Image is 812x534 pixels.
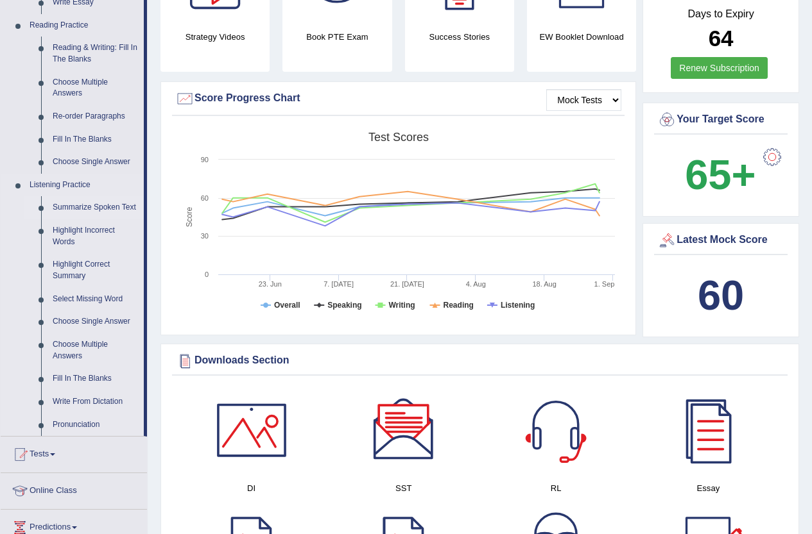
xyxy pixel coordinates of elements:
[47,105,144,128] a: Re-order Paragraphs
[175,89,621,108] div: Score Progress Chart
[175,351,784,371] div: Downloads Section
[160,30,270,44] h4: Strategy Videos
[594,280,615,288] tspan: 1. Sep
[182,481,321,495] h4: DI
[274,301,300,310] tspan: Overall
[709,26,734,51] b: 64
[47,390,144,413] a: Write From Dictation
[466,280,486,288] tspan: 4. Aug
[24,14,144,37] a: Reading Practice
[405,30,514,44] h4: Success Stories
[201,194,209,202] text: 60
[47,413,144,437] a: Pronunciation
[657,8,784,20] h4: Days to Expiry
[487,481,626,495] h4: RL
[24,174,144,197] a: Listening Practice
[698,272,744,319] b: 60
[657,110,784,129] div: Your Target Score
[47,310,144,333] a: Choose Single Answer
[201,232,209,240] text: 30
[1,473,147,505] a: Online Class
[47,367,144,390] a: Fill In The Blanks
[685,151,756,198] b: 65+
[639,481,778,495] h4: Essay
[390,280,424,288] tspan: 21. [DATE]
[388,301,415,310] tspan: Writing
[327,301,361,310] tspan: Speaking
[47,128,144,151] a: Fill In The Blanks
[501,301,535,310] tspan: Listening
[47,196,144,219] a: Summarize Spoken Text
[444,301,474,310] tspan: Reading
[671,57,768,79] a: Renew Subscription
[47,253,144,287] a: Highlight Correct Summary
[324,280,354,288] tspan: 7. [DATE]
[47,219,144,253] a: Highlight Incorrect Words
[334,481,473,495] h4: SST
[47,37,144,71] a: Reading & Writing: Fill In The Blanks
[282,30,392,44] h4: Book PTE Exam
[527,30,636,44] h4: EW Booklet Download
[368,131,429,144] tspan: Test scores
[47,333,144,367] a: Choose Multiple Answers
[47,71,144,105] a: Choose Multiple Answers
[657,231,784,250] div: Latest Mock Score
[201,156,209,163] text: 90
[532,280,556,288] tspan: 18. Aug
[185,207,194,228] tspan: Score
[259,280,282,288] tspan: 23. Jun
[47,151,144,174] a: Choose Single Answer
[205,271,209,278] text: 0
[47,288,144,311] a: Select Missing Word
[1,437,147,469] a: Tests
